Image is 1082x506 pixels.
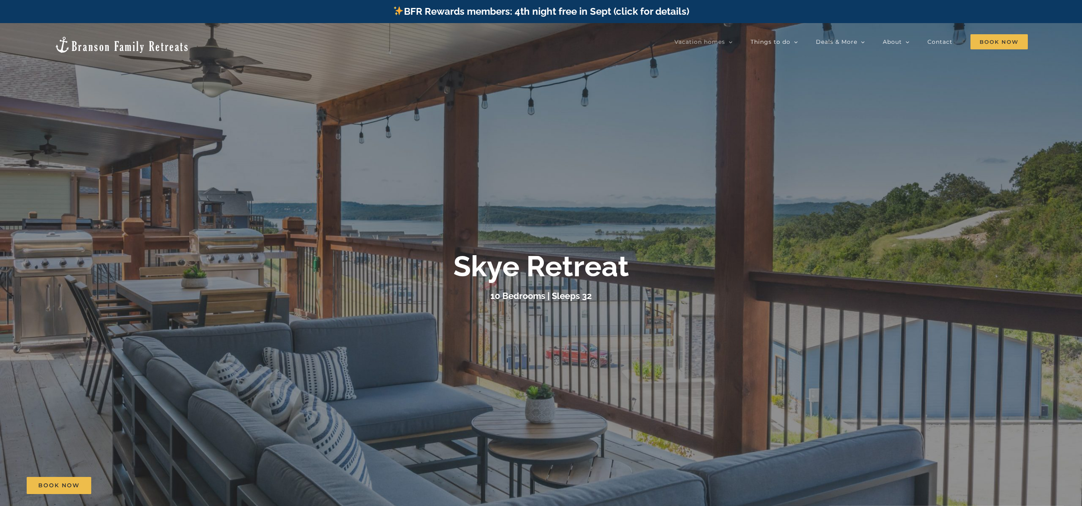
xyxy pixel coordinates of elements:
span: Contact [927,39,953,45]
img: Branson Family Retreats Logo [54,36,189,54]
h3: 10 Bedrooms | Sleeps 32 [490,291,592,301]
span: Vacation homes [674,39,725,45]
a: Contact [927,34,953,50]
span: Book Now [970,34,1028,49]
b: Skye Retreat [453,249,629,283]
nav: Main Menu [674,34,1028,50]
a: Deals & More [816,34,865,50]
img: ✨ [394,6,403,16]
span: Things to do [751,39,790,45]
a: About [883,34,910,50]
a: Book Now [27,477,91,494]
a: Vacation homes [674,34,733,50]
span: Deals & More [816,39,857,45]
span: About [883,39,902,45]
span: Book Now [38,482,80,489]
a: Things to do [751,34,798,50]
a: BFR Rewards members: 4th night free in Sept (click for details) [393,6,689,17]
